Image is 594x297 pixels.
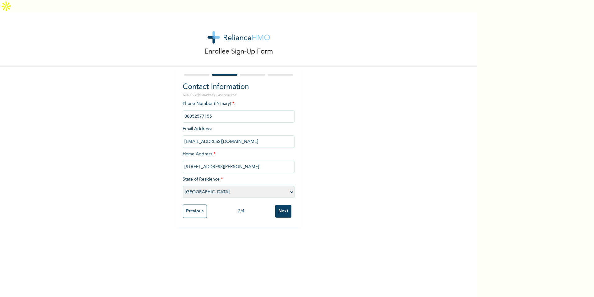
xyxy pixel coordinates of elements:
h2: Contact Information [183,82,295,93]
span: Phone Number (Primary) : [183,101,295,119]
p: Enrollee Sign-Up Form [204,47,273,57]
input: Previous [183,205,207,218]
input: Enter Primary Phone Number [183,110,295,123]
div: 2 / 4 [207,208,275,214]
input: Next [275,205,291,218]
p: NOTE: Fields marked (*) are required [183,93,295,97]
img: logo [208,31,270,44]
input: Enter home address [183,161,295,173]
input: Enter email Address [183,135,295,148]
span: State of Residence [183,177,295,194]
span: Email Address : [183,127,295,144]
span: Home Address : [183,152,295,169]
